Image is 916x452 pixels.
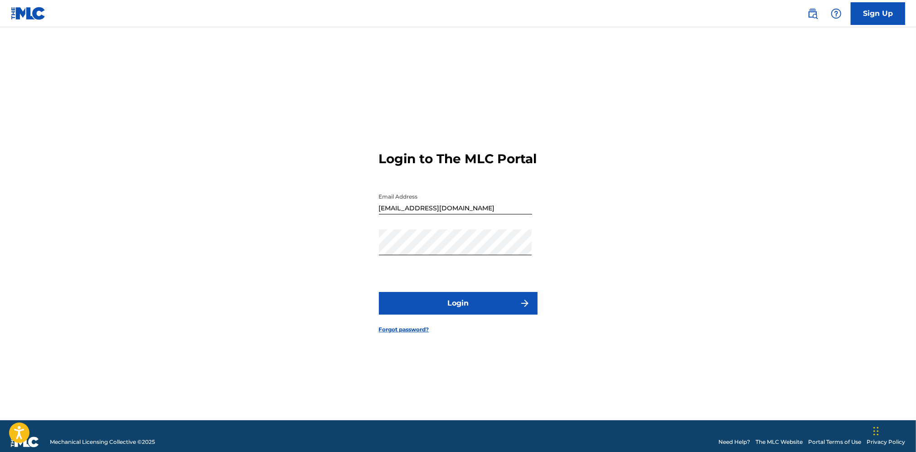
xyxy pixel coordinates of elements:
[11,7,46,20] img: MLC Logo
[851,2,905,25] a: Sign Up
[827,5,845,23] div: Help
[808,438,861,446] a: Portal Terms of Use
[871,408,916,452] iframe: Chat Widget
[11,437,39,447] img: logo
[379,292,538,315] button: Login
[831,8,842,19] img: help
[804,5,822,23] a: Public Search
[519,298,530,309] img: f7272a7cc735f4ea7f67.svg
[379,326,429,334] a: Forgot password?
[867,438,905,446] a: Privacy Policy
[718,438,750,446] a: Need Help?
[807,8,818,19] img: search
[50,438,155,446] span: Mechanical Licensing Collective © 2025
[379,151,537,167] h3: Login to The MLC Portal
[756,438,803,446] a: The MLC Website
[873,418,879,445] div: Drag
